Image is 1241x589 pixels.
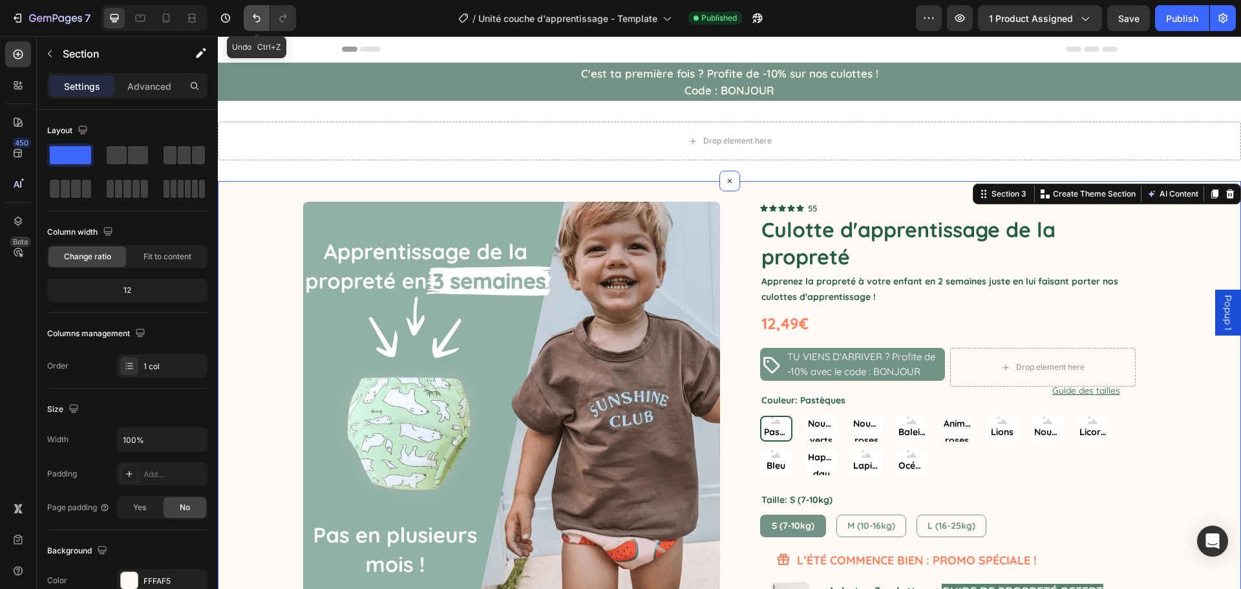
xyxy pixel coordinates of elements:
[1107,5,1150,31] button: Save
[47,575,67,586] div: Color
[1155,5,1209,31] button: Publish
[143,575,204,587] div: FFFAF5
[50,281,205,299] div: 12
[478,12,657,25] span: Unité couche d'apprentissage - Template
[180,502,190,513] span: No
[835,152,918,164] p: Create Theme Section
[989,12,1073,25] span: 1 product assigned
[926,150,983,166] button: AI Content
[63,46,169,61] p: Section
[64,251,111,262] span: Change ratio
[1166,12,1198,25] div: Publish
[47,122,90,140] div: Layout
[1197,526,1228,557] div: Open Intercom Messenger
[544,239,900,266] span: Apprenez la propreté à votre enfant en 2 semaines juste en lui faisant porter nos culottes d'appr...
[47,502,110,513] div: Page padding
[546,422,570,438] span: Bleu
[542,179,918,235] h1: Culotte d'apprentissage de la propreté
[723,380,756,412] span: Animaux roses
[859,388,891,404] span: Licornes
[569,314,726,343] p: TU VIENS D'ARRIVER ? Profite de -10% avec le code : BONJOUR
[610,548,724,562] span: Achetez 3 culottes ->
[630,484,677,495] span: M (10-16kg)
[85,10,90,26] p: 7
[633,380,665,412] span: Nounours roses
[1,29,1022,46] p: C'est ta première fois ? Profite de -10% sur nos culottes !
[218,36,1241,589] iframe: Design area
[47,468,77,480] div: Padding
[542,455,616,473] legend: Taille: S (7-10kg)
[5,5,96,31] button: 7
[244,5,296,31] div: Undo/Redo
[1004,259,1017,294] span: Popup 1
[814,388,846,404] span: Nounours
[701,12,737,24] span: Published
[771,152,811,164] div: Section 3
[1,46,1022,63] p: Code : BONJOUR
[590,167,599,178] p: 55
[834,347,902,363] p: Guide des tailles
[724,548,886,562] span: GUIDE DE PROPRETÉ OFFERT
[978,5,1102,31] button: 1 product assigned
[684,347,712,363] div: Button
[118,428,207,451] input: Auto
[47,325,148,343] div: Columns management
[47,434,69,445] div: Width
[578,515,917,533] h2: L’été commence bien : promo spéciale !
[143,469,204,480] div: Add...
[678,422,710,438] span: Océan
[143,251,191,262] span: Fit to content
[770,388,798,404] span: Lions
[485,100,554,110] div: Drop element here
[1118,13,1140,24] span: Save
[588,380,620,412] span: Nounours verts
[10,237,31,247] div: Beta
[678,388,710,404] span: Baleines
[554,484,597,495] span: S (7-10kg)
[47,542,110,560] div: Background
[64,80,100,93] p: Settings
[47,224,116,241] div: Column width
[668,341,727,368] a: Button
[819,341,918,368] a: Guide des tailles
[710,484,758,495] span: L (16-25kg)
[542,276,918,299] div: 12,49€
[12,138,31,148] div: 450
[542,355,629,374] legend: Couleur: Pastèques
[127,80,171,93] p: Advanced
[633,422,665,438] span: Lapins
[798,326,867,336] div: Drop element here
[143,361,204,372] div: 1 col
[47,360,69,372] div: Order
[47,401,81,418] div: Size
[544,388,573,404] span: Pastèques
[472,12,476,25] span: /
[588,413,620,445] span: Happy day
[133,502,146,513] span: Yes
